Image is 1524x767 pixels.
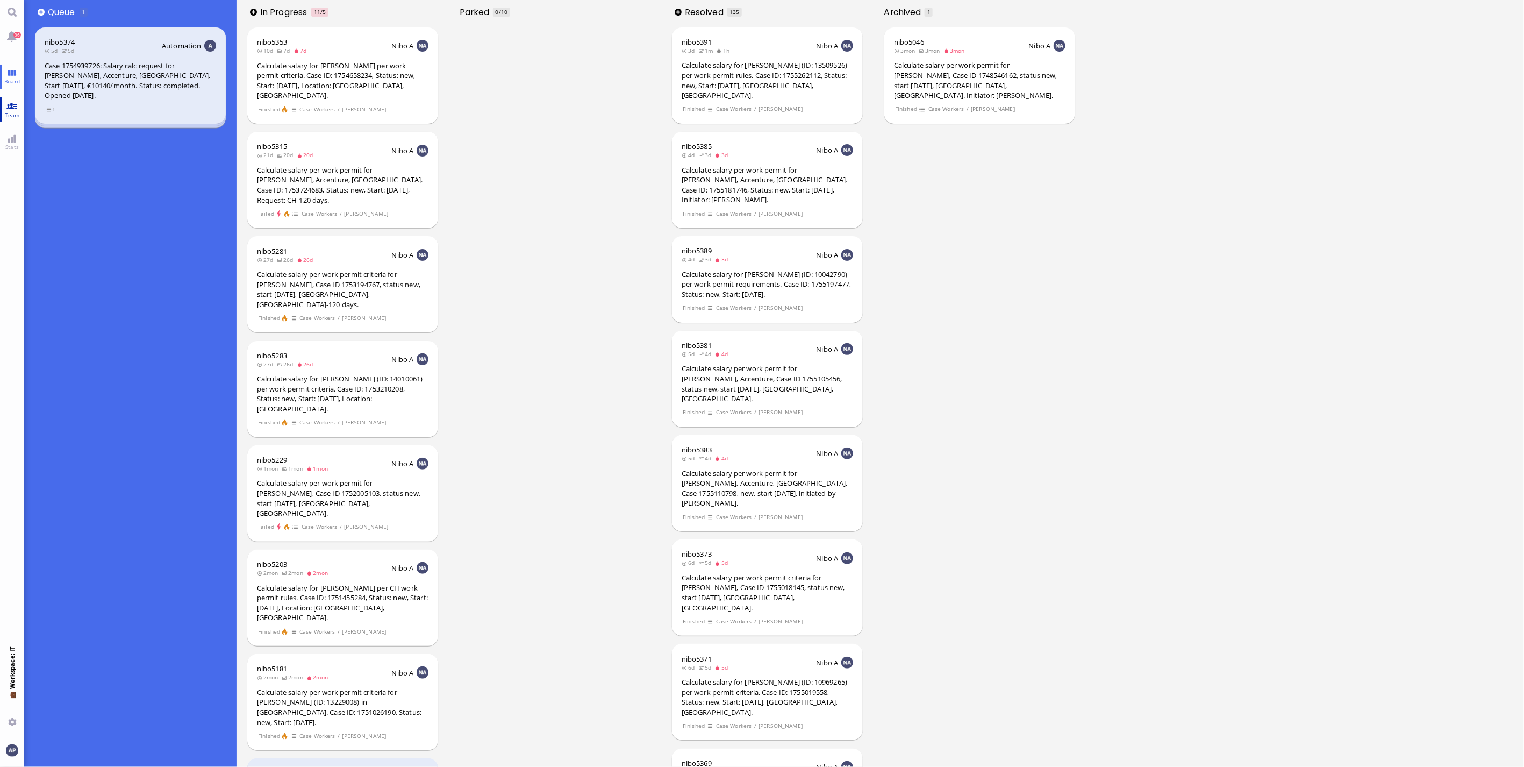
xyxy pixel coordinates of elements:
[682,468,853,508] div: Calculate salary per work permit for [PERSON_NAME], Accenture, [GEOGRAPHIC_DATA]. Case 1755110798...
[314,8,320,16] span: 11
[759,513,803,522] span: [PERSON_NAME]
[299,314,335,323] span: Case Workers
[13,32,21,38] span: 96
[337,314,340,323] span: /
[45,37,75,47] span: nibo5374
[320,8,326,16] span: /5
[698,151,715,159] span: 3d
[928,104,964,113] span: Case Workers
[257,583,428,623] div: Calculate salary for [PERSON_NAME] per CH work permit rules. Case ID: 1751455284, Status: new, St...
[919,47,943,54] span: 3mon
[257,269,428,309] div: Calculate salary per work permit criteria for [PERSON_NAME], Case ID 1753194767, status new, star...
[716,209,752,218] span: Case Workers
[257,105,280,114] span: Finished
[277,151,297,159] span: 20d
[337,627,340,636] span: /
[257,664,287,673] a: nibo5181
[698,559,715,566] span: 5d
[277,256,297,264] span: 26d
[682,549,712,559] a: nibo5373
[682,513,705,522] span: Finished
[257,418,280,427] span: Finished
[682,364,853,403] div: Calculate salary per work permit for [PERSON_NAME], Accenture, Case ID 1755105456, status new, st...
[257,351,287,360] span: nibo5283
[682,559,698,566] span: 6d
[817,41,839,51] span: Nibo A
[337,418,340,427] span: /
[496,8,499,16] span: 0
[250,9,257,16] button: Add
[257,246,287,256] span: nibo5281
[392,41,414,51] span: Nibo A
[817,658,839,667] span: Nibo A
[257,478,428,518] div: Calculate salary per work permit for [PERSON_NAME], Case ID 1752005103, status new, start [DATE],...
[299,732,335,741] span: Case Workers
[715,151,732,159] span: 3d
[260,6,311,18] span: In progress
[460,6,493,18] span: Parked
[682,350,698,358] span: 5d
[754,721,757,730] span: /
[894,60,1065,100] div: Calculate salary per work permit for [PERSON_NAME], Case ID 1748546162, status new, start [DATE],...
[754,617,757,626] span: /
[716,408,752,417] span: Case Workers
[82,8,85,16] span: 1
[306,465,331,472] span: 1mon
[682,573,853,613] div: Calculate salary per work permit criteria for [PERSON_NAME], Case ID 1755018145, status new, star...
[682,47,698,54] span: 3d
[682,246,712,255] span: nibo5389
[715,664,732,671] span: 5d
[754,104,757,113] span: /
[282,673,306,681] span: 2mon
[48,6,78,18] span: Queue
[342,314,387,323] span: [PERSON_NAME]
[682,303,705,313] span: Finished
[344,522,389,531] span: [PERSON_NAME]
[716,513,752,522] span: Case Workers
[682,654,712,664] a: nibo5371
[894,47,919,54] span: 3mon
[715,454,732,462] span: 4d
[759,303,803,313] span: [PERSON_NAME]
[729,8,739,16] span: 135
[927,8,931,16] span: 1
[311,8,328,17] span: In progress is overloaded
[682,445,712,454] a: nibo5383
[715,350,732,358] span: 4d
[306,673,331,681] span: 2mon
[841,448,853,459] img: NA
[759,721,803,730] span: [PERSON_NAME]
[685,6,727,18] span: Resolved
[257,37,287,47] a: nibo5353
[682,408,705,417] span: Finished
[301,209,338,218] span: Case Workers
[682,340,712,350] a: nibo5381
[257,209,274,218] span: Failed
[257,673,282,681] span: 2mon
[841,40,853,52] img: NA
[257,465,282,472] span: 1mon
[257,141,287,151] a: nibo5315
[716,617,752,626] span: Case Workers
[204,40,216,52] img: Aut
[417,458,428,470] img: NA
[257,360,277,368] span: 27d
[971,104,1015,113] span: [PERSON_NAME]
[682,664,698,671] span: 6d
[682,104,705,113] span: Finished
[894,37,924,47] a: nibo5046
[716,303,752,313] span: Case Workers
[698,47,717,54] span: 1m
[682,141,712,151] a: nibo5385
[337,105,340,114] span: /
[257,165,428,205] div: Calculate salary per work permit for [PERSON_NAME], Accenture, [GEOGRAPHIC_DATA]. Case ID: 175372...
[682,617,705,626] span: Finished
[294,47,310,54] span: 7d
[417,353,428,365] img: NA
[675,9,682,16] button: Add
[841,657,853,669] img: NA
[417,40,428,52] img: NA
